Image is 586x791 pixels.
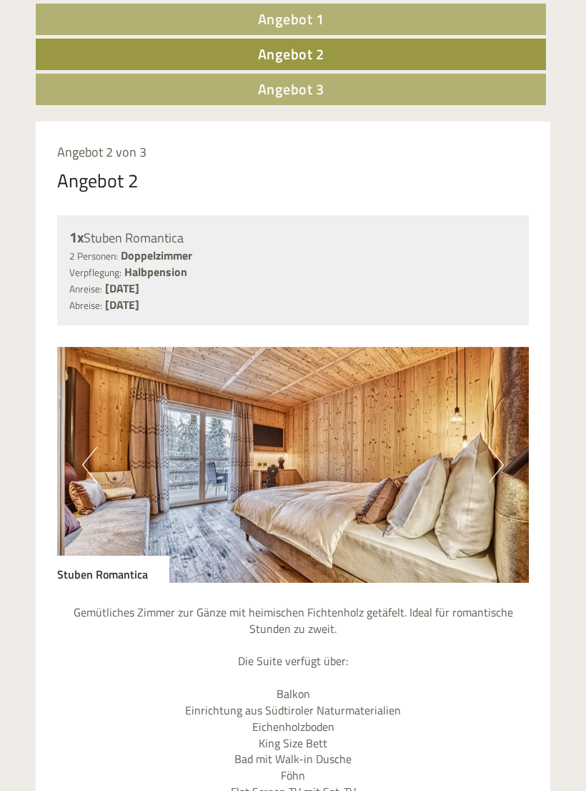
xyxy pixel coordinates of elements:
small: 2 Personen: [69,249,118,263]
img: image [57,347,529,583]
div: Angebot 2 [57,167,139,194]
button: Next [489,447,504,483]
div: Stuben Romantica [57,556,169,583]
div: Stuben Romantica [69,227,517,248]
small: Anreise: [69,282,102,296]
small: Abreise: [69,298,102,313]
b: Doppelzimmer [121,247,192,264]
small: Verpflegung: [69,265,121,280]
b: Halbpension [124,263,187,280]
span: Angebot 2 von 3 [57,142,146,162]
span: Angebot 2 [258,43,324,65]
b: 1x [69,226,84,248]
button: Previous [82,447,97,483]
b: [DATE] [105,280,139,297]
span: Angebot 3 [258,78,324,100]
b: [DATE] [105,296,139,313]
span: Angebot 1 [258,8,324,30]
